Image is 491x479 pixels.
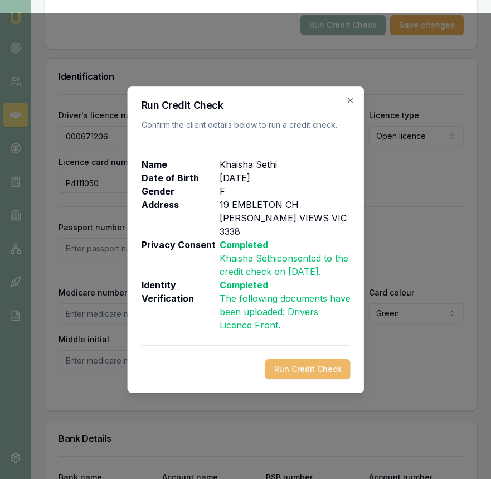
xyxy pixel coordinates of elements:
p: Date of Birth [141,171,219,185]
h2: Run Credit Check [141,100,350,110]
p: Name [141,158,219,171]
p: Identity Verification [141,278,219,332]
p: F [219,185,225,198]
p: Confirm the client details below to run a credit check. [141,119,350,130]
p: Completed [219,238,350,251]
p: Privacy Consent [141,238,219,278]
p: [DATE] [219,171,250,185]
p: The following documents have been uploaded: . [219,292,350,332]
p: Khaisha Sethi [219,158,276,171]
p: 19 EMBLETON CH [PERSON_NAME] VIEWS VIC 3338 [219,198,350,238]
p: Khaisha Sethi consented to the credit check on [DATE] . [219,251,350,278]
p: Completed [219,278,350,292]
button: Run Credit Check [265,359,350,379]
p: Address [141,198,219,238]
p: Gender [141,185,219,198]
